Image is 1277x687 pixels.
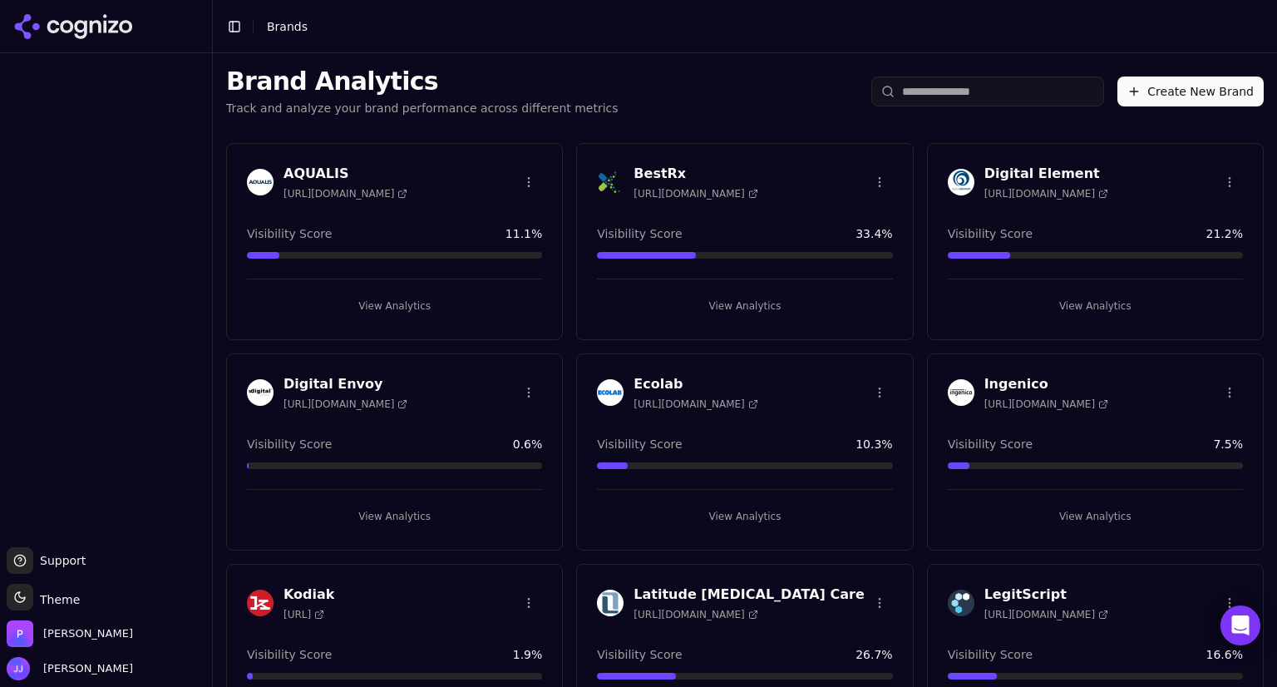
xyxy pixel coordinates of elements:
[33,593,80,606] span: Theme
[948,293,1243,319] button: View Analytics
[267,20,308,33] span: Brands
[948,503,1243,530] button: View Analytics
[634,164,757,184] h3: BestRx
[247,293,542,319] button: View Analytics
[948,379,974,406] img: Ingenico
[247,436,332,452] span: Visibility Score
[247,646,332,663] span: Visibility Score
[7,620,33,647] img: Perrill
[948,436,1033,452] span: Visibility Score
[984,164,1108,184] h3: Digital Element
[247,503,542,530] button: View Analytics
[855,646,892,663] span: 26.7 %
[1206,225,1243,242] span: 21.2 %
[597,225,682,242] span: Visibility Score
[948,225,1033,242] span: Visibility Score
[33,552,86,569] span: Support
[1206,646,1243,663] span: 16.6 %
[634,374,757,394] h3: Ecolab
[948,590,974,616] img: LegitScript
[284,374,407,394] h3: Digital Envoy
[43,626,133,641] span: Perrill
[948,646,1033,663] span: Visibility Score
[597,379,624,406] img: Ecolab
[1117,77,1264,106] button: Create New Brand
[513,646,543,663] span: 1.9 %
[284,164,407,184] h3: AQUALIS
[634,187,757,200] span: [URL][DOMAIN_NAME]
[597,503,892,530] button: View Analytics
[226,67,619,96] h1: Brand Analytics
[247,590,274,616] img: Kodiak
[634,398,757,411] span: [URL][DOMAIN_NAME]
[597,590,624,616] img: Latitude Food Allergy Care
[267,18,308,35] nav: breadcrumb
[7,657,30,680] img: Jen Jones
[37,661,133,676] span: [PERSON_NAME]
[855,436,892,452] span: 10.3 %
[284,187,407,200] span: [URL][DOMAIN_NAME]
[984,374,1108,394] h3: Ingenico
[7,620,133,647] button: Open organization switcher
[284,398,407,411] span: [URL][DOMAIN_NAME]
[984,398,1108,411] span: [URL][DOMAIN_NAME]
[984,585,1108,605] h3: LegitScript
[597,436,682,452] span: Visibility Score
[948,169,974,195] img: Digital Element
[634,585,864,605] h3: Latitude [MEDICAL_DATA] Care
[855,225,892,242] span: 33.4 %
[226,100,619,116] p: Track and analyze your brand performance across different metrics
[1213,436,1243,452] span: 7.5 %
[284,608,324,621] span: [URL]
[634,608,757,621] span: [URL][DOMAIN_NAME]
[247,225,332,242] span: Visibility Score
[247,169,274,195] img: AQUALIS
[513,436,543,452] span: 0.6 %
[505,225,542,242] span: 11.1 %
[284,585,334,605] h3: Kodiak
[597,293,892,319] button: View Analytics
[1220,605,1260,645] div: Open Intercom Messenger
[597,169,624,195] img: BestRx
[597,646,682,663] span: Visibility Score
[247,379,274,406] img: Digital Envoy
[984,608,1108,621] span: [URL][DOMAIN_NAME]
[984,187,1108,200] span: [URL][DOMAIN_NAME]
[7,657,133,680] button: Open user button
